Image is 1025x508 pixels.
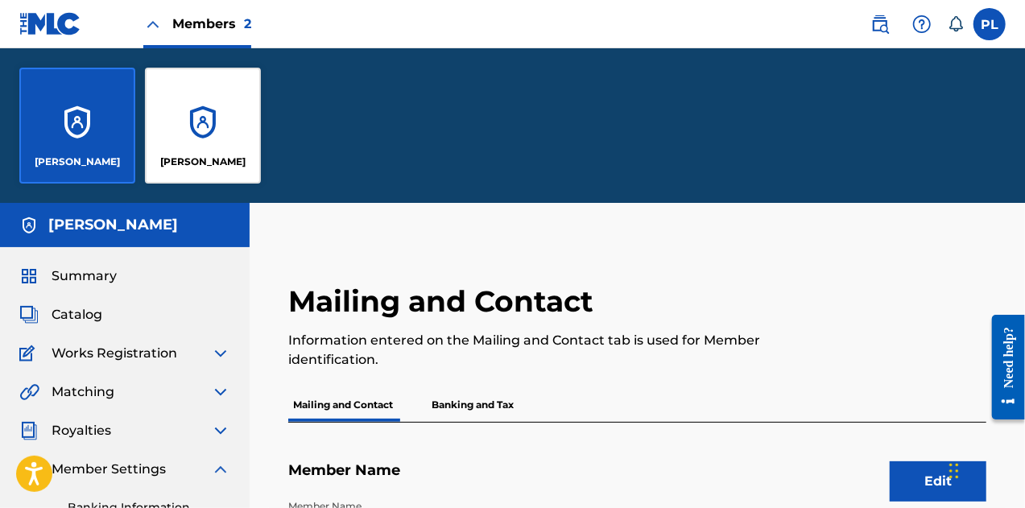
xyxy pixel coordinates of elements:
p: María Eugenia Serrano [35,155,120,169]
img: expand [211,382,230,402]
span: Matching [52,382,114,402]
img: Summary [19,266,39,286]
div: Help [906,8,938,40]
a: SummarySummary [19,266,117,286]
p: Mailing and Contact [288,388,398,422]
img: Royalties [19,421,39,440]
button: Edit [890,461,986,502]
img: Member Settings [19,460,39,479]
span: Works Registration [52,344,177,363]
img: Matching [19,382,39,402]
img: search [870,14,890,34]
span: Royalties [52,421,111,440]
div: Notifications [948,16,964,32]
h5: María Eugenia Serrano [48,216,178,234]
img: expand [211,421,230,440]
span: Catalog [52,305,102,324]
span: Members [172,14,251,33]
img: help [912,14,932,34]
a: CatalogCatalog [19,305,102,324]
img: Catalog [19,305,39,324]
span: Summary [52,266,117,286]
iframe: Chat Widget [944,431,1025,508]
img: expand [211,460,230,479]
img: MLC Logo [19,12,81,35]
h2: Mailing and Contact [288,283,601,320]
p: Pablo Lucini [160,155,246,169]
span: 2 [244,16,251,31]
a: Accounts[PERSON_NAME] [19,68,135,184]
img: expand [211,344,230,363]
div: Arrastrar [949,447,959,495]
div: Widget de chat [944,431,1025,508]
iframe: Resource Center [980,302,1025,432]
img: Works Registration [19,344,40,363]
div: User Menu [973,8,1006,40]
h5: Member Name [288,461,986,499]
a: Accounts[PERSON_NAME] [145,68,261,184]
img: Accounts [19,216,39,235]
p: Banking and Tax [427,388,519,422]
a: Public Search [864,8,896,40]
img: Close [143,14,163,34]
span: Member Settings [52,460,166,479]
p: Information entered on the Mailing and Contact tab is used for Member identification. [288,331,826,370]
